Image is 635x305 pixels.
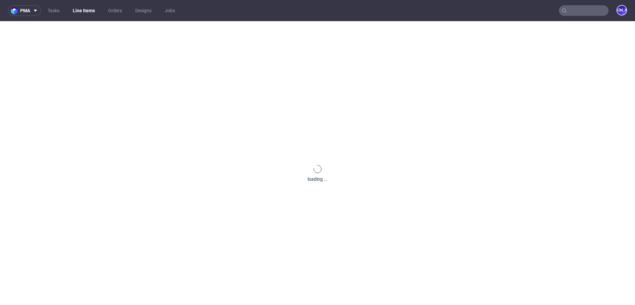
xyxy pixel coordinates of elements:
img: logo [11,7,20,15]
a: Line Items [69,5,99,16]
div: loading ... [308,176,328,182]
a: Tasks [44,5,63,16]
figcaption: [PERSON_NAME] [617,6,626,15]
a: Jobs [161,5,179,16]
a: Designs [131,5,155,16]
a: Orders [104,5,126,16]
button: pma [8,5,41,16]
span: pma [20,8,30,13]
